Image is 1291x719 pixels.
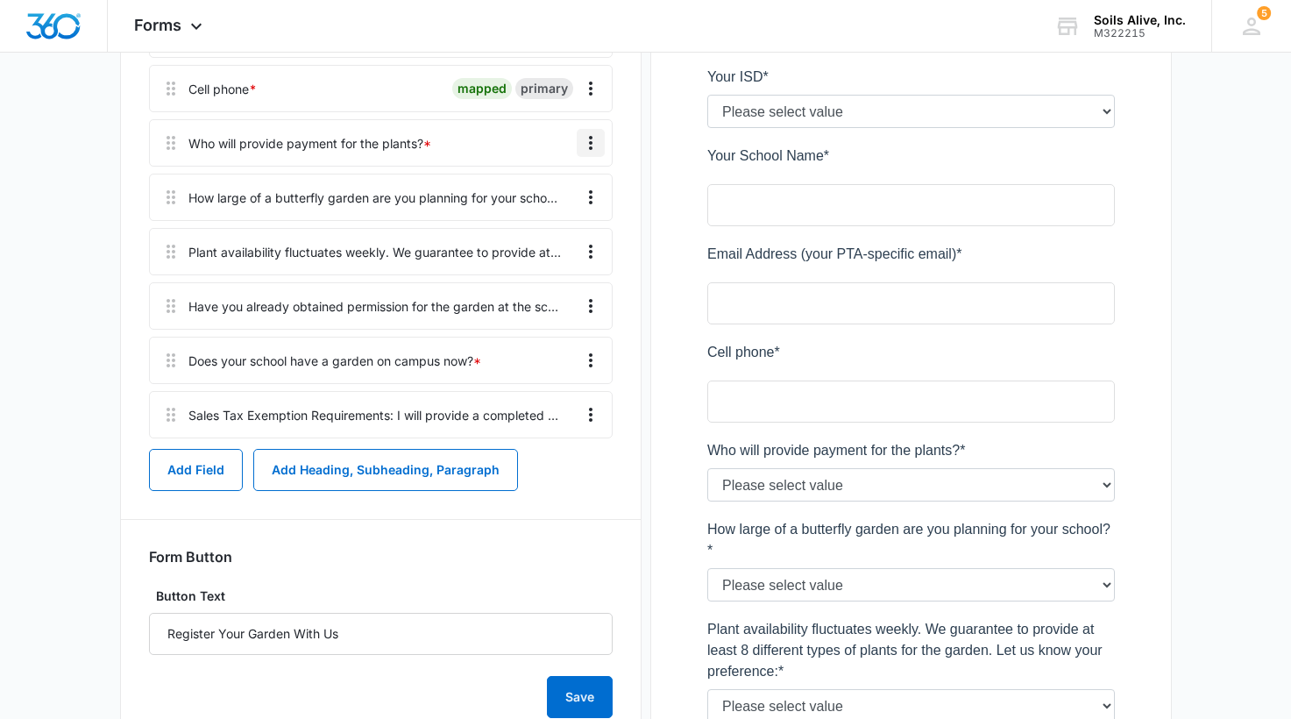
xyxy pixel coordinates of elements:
div: account id [1094,27,1186,39]
button: Overflow Menu [577,292,605,320]
span: Forms [134,16,181,34]
div: Have you already obtained permission for the garden at the school? [188,297,563,316]
div: Does your school have a garden on campus now? [188,352,481,370]
div: Plant availability fluctuates weekly. We guarantee to provide at least 8 different types of plant... [188,243,563,261]
div: account name [1094,13,1186,27]
div: mapped [452,78,512,99]
button: Save [547,676,613,718]
div: Cell phone [188,80,257,98]
label: Button Text [149,587,613,606]
button: Overflow Menu [577,346,605,374]
div: notifications count [1257,6,1271,20]
div: Sales Tax Exemption Requirements: I will provide a completed Form 01-339 (with the name of the lo... [188,406,563,424]
button: Add Field [149,449,243,491]
div: primary [515,78,573,99]
span: 5 [1257,6,1271,20]
div: How large of a butterfly garden are you planning for your school? [188,189,563,207]
button: Overflow Menu [577,75,605,103]
div: Who will provide payment for the plants? [188,134,431,153]
button: Add Heading, Subheading, Paragraph [253,449,518,491]
button: Overflow Menu [577,238,605,266]
button: Overflow Menu [577,401,605,429]
button: Overflow Menu [577,183,605,211]
h3: Form Button [149,548,232,566]
button: Overflow Menu [577,129,605,157]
